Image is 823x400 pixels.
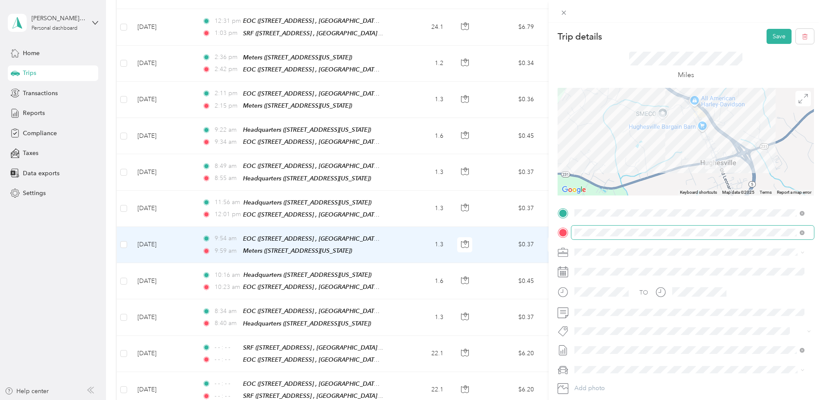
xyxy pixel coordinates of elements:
p: Miles [678,70,694,81]
iframe: Everlance-gr Chat Button Frame [775,352,823,400]
button: Add photo [571,382,814,394]
span: Map data ©2025 [722,190,754,195]
button: Keyboard shortcuts [680,189,717,195]
div: TO [639,288,648,297]
img: Google [560,184,588,195]
button: Save [767,29,792,44]
a: Terms (opens in new tab) [760,190,772,195]
p: Trip details [558,31,602,43]
a: Report a map error [777,190,811,195]
a: Open this area in Google Maps (opens a new window) [560,184,588,195]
